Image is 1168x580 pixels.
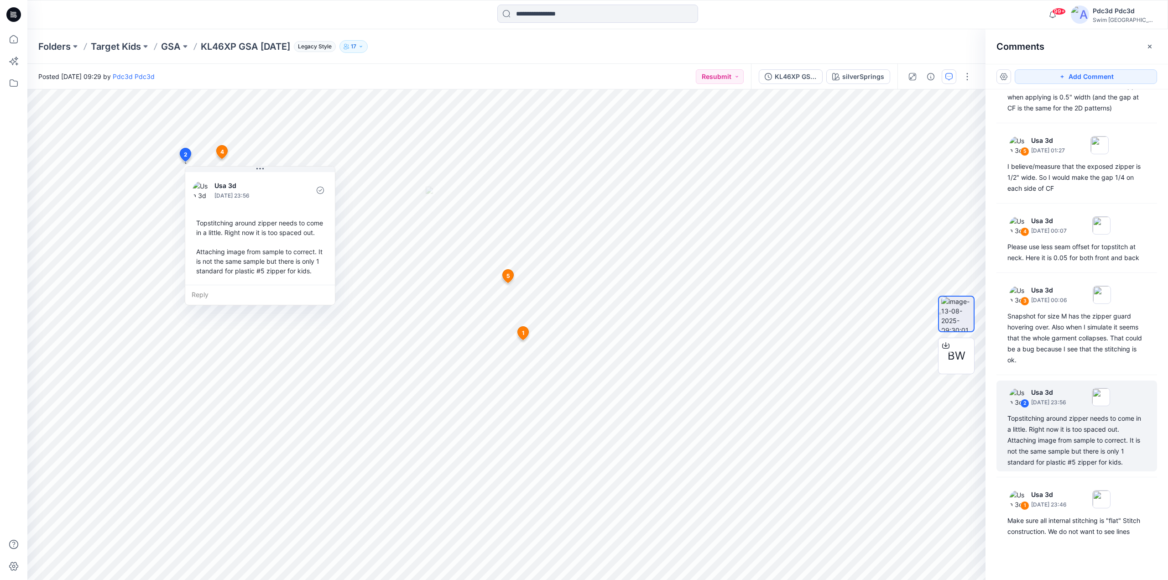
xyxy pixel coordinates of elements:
p: Usa 3d [1031,285,1067,296]
span: 5 [506,272,510,280]
img: image-13-08-2025-09:30:01 [941,297,974,331]
p: Usa 3d [214,180,289,191]
button: KL46XP GSA [DATE] [759,69,823,84]
p: Usa 3d [1031,135,1065,146]
div: 2 [1020,399,1029,408]
button: Add Comment [1015,69,1157,84]
img: Usa 3d [1009,136,1027,154]
p: Usa 3d [1031,489,1067,500]
div: Snapshot for size M has the zipper guard hovering over. Also when I simulate it seems that the wh... [1007,311,1146,366]
img: Usa 3d [193,181,211,199]
p: [DATE] 01:27 [1031,146,1065,155]
a: GSA [161,40,181,53]
span: BW [948,348,965,364]
p: KL46XP GSA [DATE] [201,40,290,53]
div: Topstitching around zipper needs to come in a little. Right now it is too spaced out. Attaching i... [193,214,328,279]
a: Pdc3d Pdc3d [113,73,155,80]
button: Legacy Style [290,40,336,53]
p: [DATE] 23:46 [1031,500,1067,509]
img: Usa 3d [1009,286,1027,304]
div: KL46XP GSA 2025.8.12 [775,72,817,82]
div: Make sure all internal stitching is "flat" Stitch construction. We do not want to see lines [1007,515,1146,537]
div: Topstitching around zipper needs to come in a little. Right now it is too spaced out. Attaching i... [1007,413,1146,468]
div: 4 [1020,227,1029,236]
div: 1 [1020,501,1029,510]
p: [DATE] 00:07 [1031,226,1067,235]
p: Usa 3d [1031,215,1067,226]
img: Usa 3d [1009,490,1027,508]
div: 3 [1020,297,1029,306]
button: silverSprings [826,69,890,84]
div: silverSprings [842,72,884,82]
img: Usa 3d [1009,388,1027,406]
button: Details [923,69,938,84]
a: Folders [38,40,71,53]
div: Reply [185,285,335,305]
span: Legacy Style [294,41,336,52]
div: Swim [GEOGRAPHIC_DATA] [1093,16,1157,23]
div: Pdc3d Pdc3d [1093,5,1157,16]
p: [DATE] 23:56 [1031,398,1066,407]
span: 99+ [1052,8,1066,15]
div: Please use less seam offset for topstitch at neck. Here it is 0.05 for both front and back [1007,241,1146,263]
img: Usa 3d [1009,216,1027,235]
button: 17 [339,40,368,53]
p: [DATE] 23:56 [214,191,289,200]
img: avatar [1071,5,1089,24]
span: 1 [522,329,524,337]
a: Target Kids [91,40,141,53]
h2: Comments [996,41,1044,52]
div: Please replace zipper with zipper uploaded [DATE]. Make sure that the size of the zipper when app... [1007,70,1146,114]
div: I believe/measure that the exposed zipper is 1/2" wide. So I would make the gap 1/4 on each side ... [1007,161,1146,194]
div: 5 [1020,147,1029,156]
span: Posted [DATE] 09:29 by [38,72,155,81]
span: 2 [184,151,188,159]
p: [DATE] 00:06 [1031,296,1067,305]
p: 17 [351,42,356,52]
span: 4 [220,148,224,156]
p: Usa 3d [1031,387,1066,398]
